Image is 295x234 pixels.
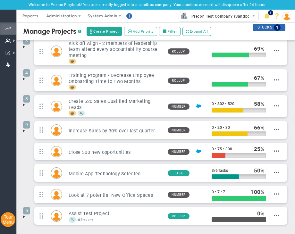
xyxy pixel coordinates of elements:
div: % [254,146,266,153]
span: 0 [257,210,260,217]
img: Mark Collins [51,146,62,157]
h3: Kick off Align - 2 members of leadership team attend every accountability course meeting [69,40,162,59]
img: Miguel Cabrera [51,46,62,57]
span: Number [168,127,190,133]
span: 3 [23,95,30,103]
img: 33592.Company.photo [180,12,188,20]
img: Sudhir Dakshinamurthy [51,211,62,221]
div: % [257,210,266,217]
h3: Create 520 Sales Qualified Marketing Leads [69,98,162,111]
img: 64089.Person.photo [282,12,291,21]
span: 50 [254,167,260,174]
span: System Admin [88,13,117,18]
span: 30 [225,125,230,130]
span: • [215,147,216,151]
img: Lisa Jenkins [51,75,62,86]
img: Tom Johnson [51,189,62,200]
li: Help & Frequently Asked Questions (FAQ) [272,10,282,22]
span: My Priority [69,217,76,223]
div: % [254,167,266,174]
span: 0 [212,102,214,106]
img: Lucy Rodriguez [51,168,62,179]
span: • [215,190,216,194]
span: Number [168,192,190,198]
span: 3 6 [212,168,228,173]
div: % [254,45,266,52]
img: Salesforce Enabled<br />Sandbox: Quarterly Leads and Opportunities [196,104,201,109]
li: Announcements [262,10,272,22]
span: • [223,125,224,130]
span: 69 [254,46,260,52]
div: % [254,124,266,131]
h3: Close 300 new opportunities [69,149,162,155]
div: STUCKS [253,24,285,31]
span: / [214,168,215,173]
span: • [223,147,224,151]
span: 25 [254,146,260,152]
h3: Increase Sales by 30% over last quarter [69,128,162,134]
span: Rollup [168,78,190,84]
h3: Mobile App Technology Selected [69,171,162,177]
span: Reports [19,10,42,22]
div: Mark Collins [51,146,62,157]
img: Salesforce Enabled<br />Sandbox: Quarterly Leads and Opportunities [196,149,201,154]
span: • [221,190,222,194]
span: 4 [23,69,30,77]
button: Expand All [182,27,211,36]
span: Add Priority [133,29,154,34]
button: Create Project [87,27,122,36]
span: Company Priority [69,85,76,90]
span: • [215,102,216,106]
button: Add Priority [124,27,157,36]
img: Katie Williams [51,125,62,136]
span: Task [168,170,190,176]
span: Rollup [168,213,190,219]
div: % [254,74,266,81]
span: 100 [250,189,260,195]
div: % [250,188,266,196]
span: Number [168,104,190,110]
img: Sudhir Dakshinamurthy [51,101,62,112]
span: • [225,102,226,106]
span: 1 [268,10,273,15]
span: 0 [212,190,214,194]
span: Expand All [190,29,208,34]
span: Tasks [218,168,228,173]
span: Secure [81,217,94,223]
span: Create Project [93,29,119,34]
h3: Look at 7 potential New Office Spaces [69,192,162,198]
span: Company Priority [69,111,76,116]
div: Secure [78,217,94,223]
span: 5 [23,207,30,214]
span: Administration [46,13,77,18]
span: My Priority [78,111,85,116]
span: select [249,11,258,21]
span: 302 [217,102,224,106]
span: 58 [254,101,260,107]
span: • [215,125,216,130]
span: 1 [274,24,281,31]
span: 0 [212,147,214,151]
span: 7 [217,190,220,194]
span: 66 [254,124,260,131]
div: % [254,100,266,107]
span: 300 [225,147,232,151]
span: Company Priority [69,59,76,64]
span: 7 [223,190,225,194]
span: 520 [228,102,234,106]
span: 0 [212,125,214,130]
span: 3 [23,37,30,45]
h3: Training Program - Decrease Employee Onboarding Time to Two Months [69,72,162,85]
span: Number [168,149,190,155]
span: Precon Test Company (Sandbox) [188,12,254,21]
span: 75 [217,147,222,151]
h3: Assist Test Project [69,211,162,217]
span: 20 [217,125,222,130]
span: Rollup [168,48,190,54]
div: Tom Johnson [51,189,62,200]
